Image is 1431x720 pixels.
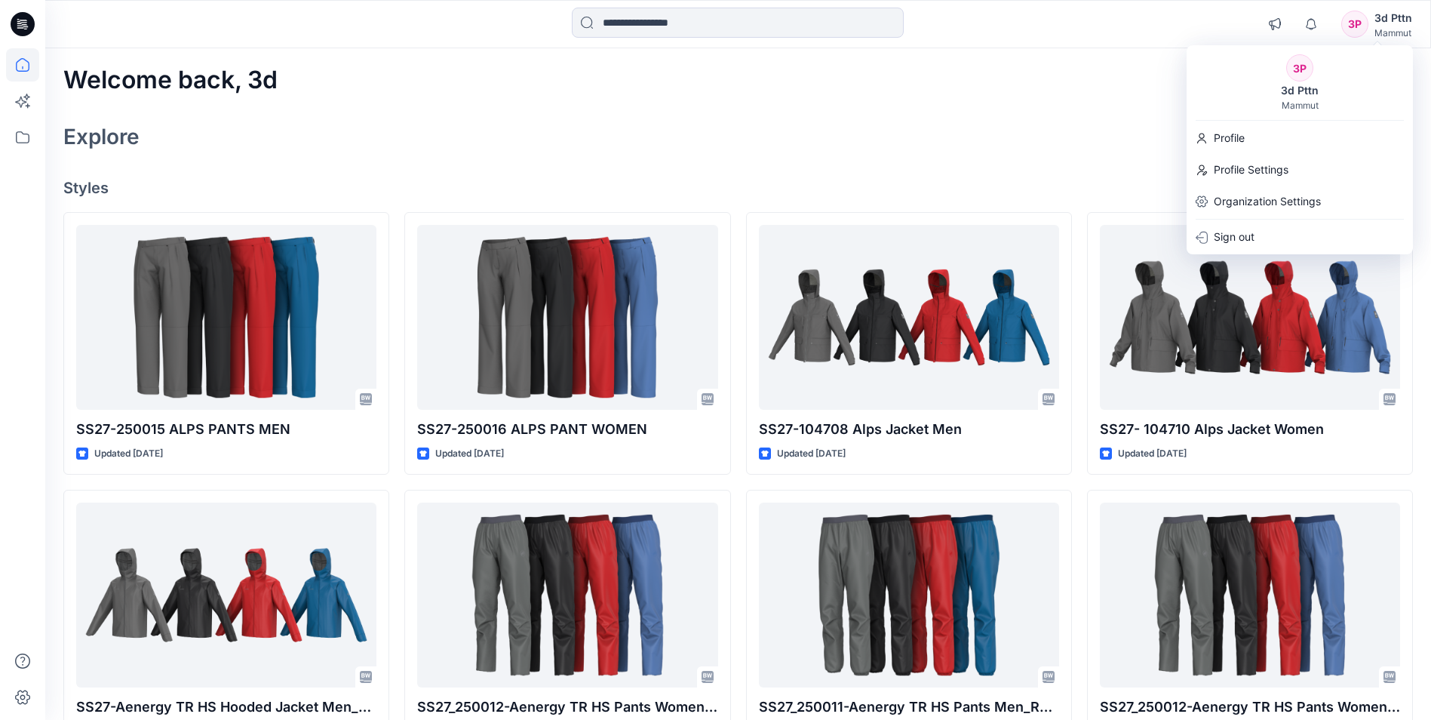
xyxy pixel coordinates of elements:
[417,225,717,410] a: SS27-250016 ALPS PANT WOMEN
[1214,223,1254,251] p: Sign out
[1341,11,1368,38] div: 3P
[759,697,1059,718] p: SS27_250011-Aenergy TR HS Pants Men_REVEISD
[1187,124,1413,152] a: Profile
[1118,446,1187,462] p: Updated [DATE]
[1100,503,1400,688] a: SS27_250012-Aenergy TR HS Pants Women_REVIESD
[63,125,140,149] h2: Explore
[1187,187,1413,216] a: Organization Settings
[417,503,717,688] a: SS27_250012-Aenergy TR HS Pants Women_REVIESD
[63,179,1413,197] h4: Styles
[1100,225,1400,410] a: SS27- 104710 Alps Jacket Women
[435,446,504,462] p: Updated [DATE]
[1286,54,1313,82] div: 3P
[759,419,1059,440] p: SS27-104708 Alps Jacket Men
[76,697,376,718] p: SS27-Aenergy TR HS Hooded Jacket Men_REVIESD
[1214,187,1321,216] p: Organization Settings
[1374,9,1412,27] div: 3d Pttn
[1374,27,1412,38] div: Mammut
[417,419,717,440] p: SS27-250016 ALPS PANT WOMEN
[1272,82,1328,100] div: 3d Pttn
[1100,697,1400,718] p: SS27_250012-Aenergy TR HS Pants Women_REVIESD
[417,697,717,718] p: SS27_250012-Aenergy TR HS Pants Women_REVIESD
[1187,155,1413,184] a: Profile Settings
[63,66,278,94] h2: Welcome back, 3d
[759,225,1059,410] a: SS27-104708 Alps Jacket Men
[777,446,846,462] p: Updated [DATE]
[76,419,376,440] p: SS27-250015 ALPS PANTS MEN
[1100,419,1400,440] p: SS27- 104710 Alps Jacket Women
[1214,124,1245,152] p: Profile
[76,225,376,410] a: SS27-250015 ALPS PANTS MEN
[1214,155,1288,184] p: Profile Settings
[76,503,376,688] a: SS27-Aenergy TR HS Hooded Jacket Men_REVIESD
[759,503,1059,688] a: SS27_250011-Aenergy TR HS Pants Men_REVEISD
[1282,100,1319,111] div: Mammut
[94,446,163,462] p: Updated [DATE]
